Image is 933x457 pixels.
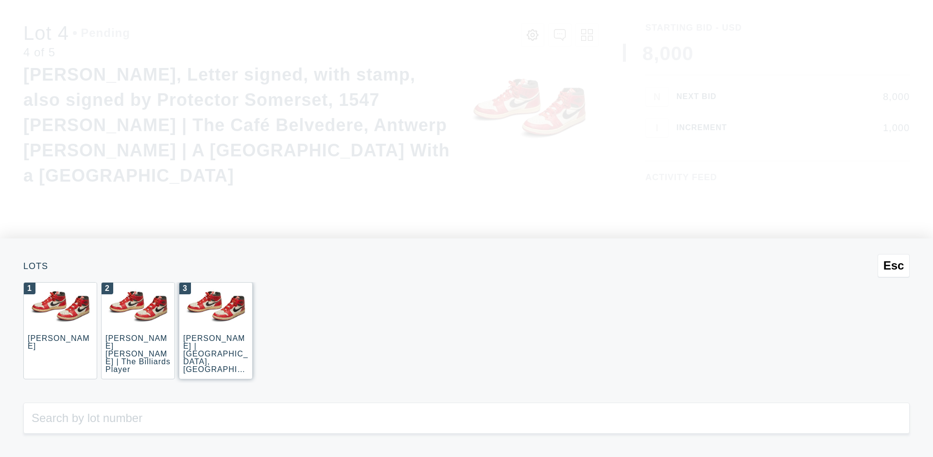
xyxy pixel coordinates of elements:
[24,283,35,294] div: 1
[23,403,910,434] input: Search by lot number
[883,259,904,272] span: Esc
[28,334,89,350] div: [PERSON_NAME]
[183,334,248,412] div: [PERSON_NAME] | [GEOGRAPHIC_DATA], [GEOGRAPHIC_DATA] ([GEOGRAPHIC_DATA], [GEOGRAPHIC_DATA])
[23,262,910,271] div: Lots
[102,283,113,294] div: 2
[878,254,910,277] button: Esc
[105,334,171,373] div: [PERSON_NAME] [PERSON_NAME] | The Billiards Player
[179,283,191,294] div: 3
